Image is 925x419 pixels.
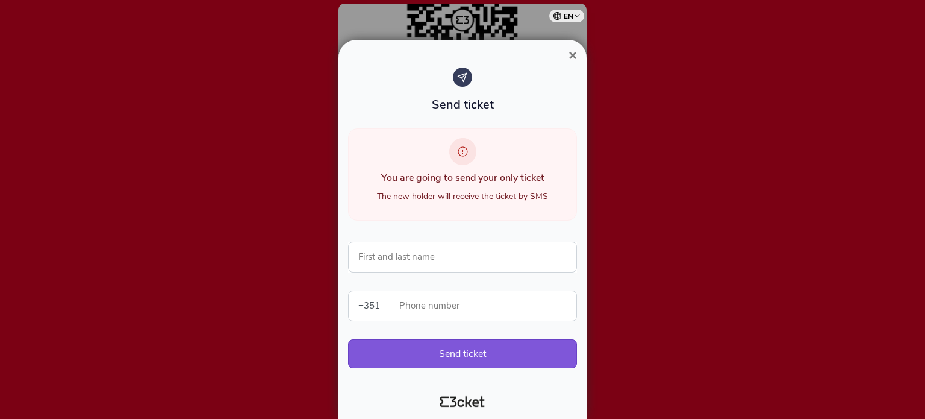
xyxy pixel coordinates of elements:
[367,191,558,202] div: The new holder will receive the ticket by SMS
[390,291,578,321] label: Phone number
[432,96,494,113] span: Send ticket
[400,291,576,321] input: Phone number
[348,242,577,273] input: First and last name
[348,242,445,272] label: First and last name
[348,339,577,368] button: Send ticket
[381,171,544,184] span: You are going to send your only ticket
[568,47,577,63] span: ×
